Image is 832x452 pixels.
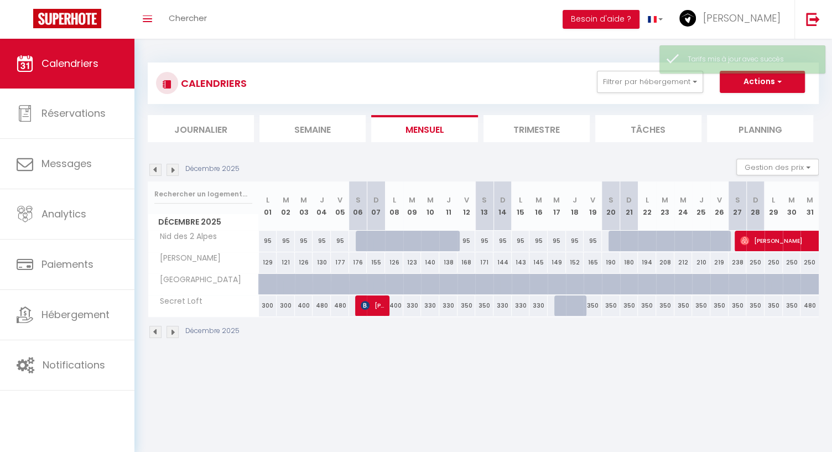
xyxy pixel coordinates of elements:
div: 123 [403,252,422,273]
div: 350 [710,295,729,316]
th: 05 [331,181,349,231]
span: Hébergement [41,308,110,321]
abbr: V [717,195,722,205]
th: 26 [710,181,729,231]
th: 15 [512,181,530,231]
div: 177 [331,252,349,273]
div: 129 [259,252,277,273]
abbr: M [409,195,415,205]
abbr: D [500,195,505,205]
span: [GEOGRAPHIC_DATA] [150,274,244,286]
div: 95 [277,231,295,251]
abbr: V [590,195,595,205]
div: 95 [512,231,530,251]
p: Décembre 2025 [185,164,240,174]
div: 138 [439,252,457,273]
div: 350 [729,295,747,316]
div: 208 [656,252,674,273]
abbr: S [735,195,740,205]
span: [PERSON_NAME] [703,11,781,25]
div: 176 [349,252,367,273]
div: 400 [295,295,313,316]
th: 06 [349,181,367,231]
div: 330 [403,295,422,316]
button: Filtrer par hébergement [597,71,703,93]
div: 238 [729,252,747,273]
th: 01 [259,181,277,231]
li: Mensuel [371,115,477,142]
th: 19 [584,181,602,231]
div: 171 [475,252,493,273]
abbr: L [646,195,649,205]
span: Secret Loft [150,295,205,308]
abbr: D [626,195,632,205]
th: 04 [313,181,331,231]
div: 350 [638,295,656,316]
div: 330 [439,295,457,316]
button: Besoin d'aide ? [563,10,639,29]
span: Notifications [43,358,105,372]
th: 14 [493,181,512,231]
div: 95 [584,231,602,251]
div: 126 [385,252,403,273]
div: 300 [277,295,295,316]
abbr: S [482,195,487,205]
abbr: D [373,195,379,205]
th: 23 [656,181,674,231]
div: 143 [512,252,530,273]
li: Trimestre [483,115,590,142]
th: 09 [403,181,422,231]
div: 330 [421,295,439,316]
abbr: S [356,195,361,205]
input: Rechercher un logement... [154,184,252,204]
th: 27 [729,181,747,231]
img: Super Booking [33,9,101,28]
th: 16 [529,181,548,231]
abbr: M [662,195,668,205]
th: 31 [800,181,819,231]
abbr: M [680,195,687,205]
img: logout [806,12,820,26]
div: 155 [367,252,385,273]
div: 250 [800,252,819,273]
abbr: M [282,195,289,205]
abbr: L [266,195,269,205]
span: [PERSON_NAME] [361,295,385,316]
div: Tarifs mis à jour avec succès [688,54,814,65]
li: Semaine [259,115,366,142]
th: 17 [548,181,566,231]
th: 07 [367,181,385,231]
div: 250 [783,252,801,273]
abbr: M [427,195,434,205]
th: 25 [692,181,710,231]
li: Tâches [595,115,701,142]
div: 95 [493,231,512,251]
div: 168 [457,252,476,273]
div: 350 [656,295,674,316]
div: 144 [493,252,512,273]
span: Chercher [169,12,207,24]
span: Nid des 2 Alpes [150,231,220,243]
div: 95 [529,231,548,251]
div: 149 [548,252,566,273]
th: 13 [475,181,493,231]
div: 350 [457,295,476,316]
abbr: V [464,195,469,205]
abbr: V [337,195,342,205]
div: 130 [313,252,331,273]
img: ... [679,10,696,27]
abbr: M [807,195,813,205]
th: 12 [457,181,476,231]
div: 152 [566,252,584,273]
div: 300 [259,295,277,316]
h3: CALENDRIERS [178,71,247,96]
div: 140 [421,252,439,273]
abbr: L [772,195,775,205]
div: 212 [674,252,693,273]
th: 30 [783,181,801,231]
abbr: M [553,195,560,205]
div: 194 [638,252,656,273]
abbr: M [300,195,307,205]
div: 350 [746,295,765,316]
div: 350 [674,295,693,316]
